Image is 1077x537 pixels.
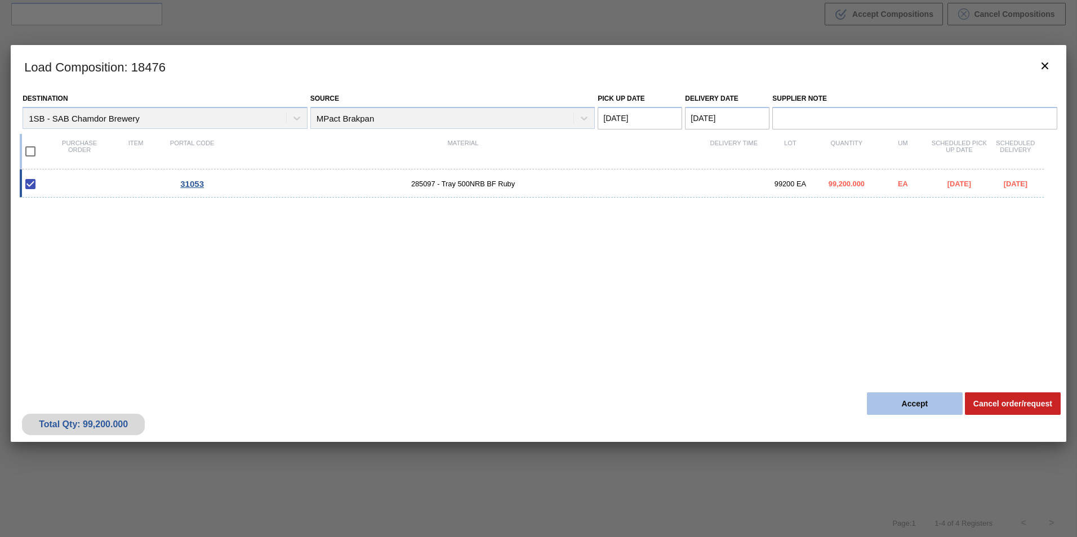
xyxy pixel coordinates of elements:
[51,140,108,163] div: Purchase order
[598,107,682,129] input: mm/dd/yyyy
[762,140,818,163] div: Lot
[762,180,818,188] div: 99200 EA
[965,392,1061,415] button: Cancel order/request
[164,140,220,163] div: Portal code
[875,140,931,163] div: UM
[987,140,1044,163] div: Scheduled Delivery
[180,179,204,189] span: 31053
[829,180,865,188] span: 99,200.000
[772,91,1057,107] label: Supplier Note
[867,392,963,415] button: Accept
[108,140,164,163] div: Item
[30,419,136,429] div: Total Qty: 99,200.000
[685,95,738,102] label: Delivery Date
[706,140,762,163] div: Delivery Time
[23,95,68,102] label: Destination
[931,140,987,163] div: Scheduled Pick up Date
[11,45,1066,88] h3: Load Composition : 18476
[947,180,971,188] span: [DATE]
[598,95,645,102] label: Pick up Date
[1004,180,1027,188] span: [DATE]
[310,95,339,102] label: Source
[164,179,220,189] div: Go to Order
[685,107,769,129] input: mm/dd/yyyy
[898,180,908,188] span: EA
[818,140,875,163] div: Quantity
[220,180,706,188] span: 285097 - Tray 500NRB BF Ruby
[220,140,706,163] div: Material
